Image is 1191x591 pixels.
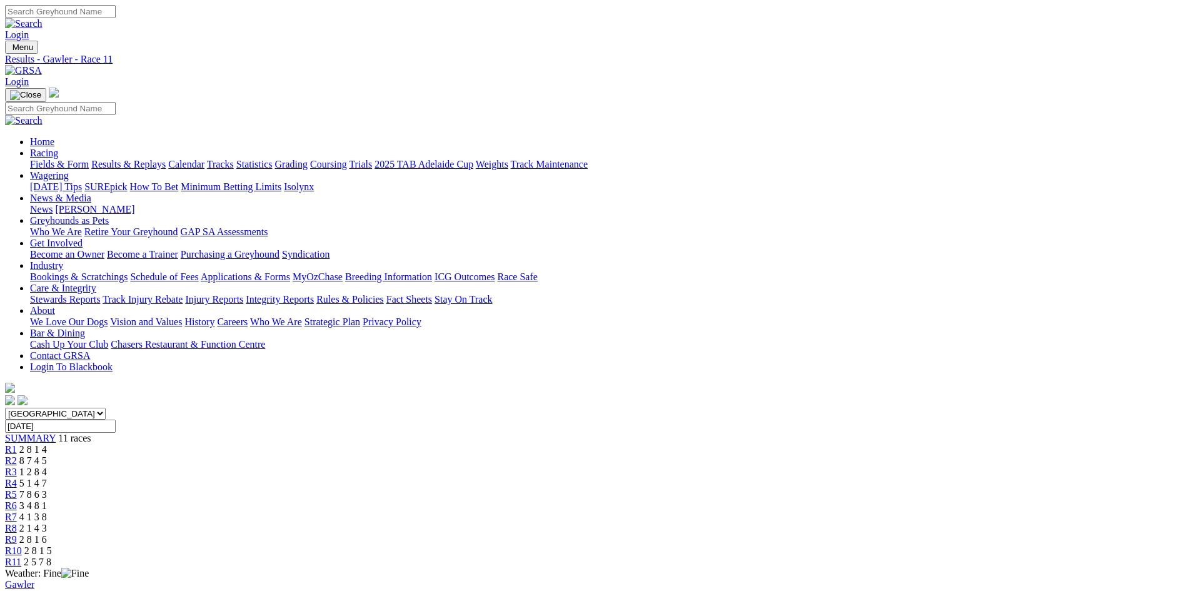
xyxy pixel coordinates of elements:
a: Become an Owner [30,249,104,260]
a: Login [5,76,29,87]
a: Fact Sheets [386,294,432,305]
a: Industry [30,260,63,271]
span: 1 2 8 4 [19,467,47,477]
div: Wagering [30,181,1186,193]
img: logo-grsa-white.png [5,383,15,393]
a: Stewards Reports [30,294,100,305]
img: Close [10,90,41,100]
a: SUMMARY [5,433,56,443]
img: facebook.svg [5,395,15,405]
div: News & Media [30,204,1186,215]
a: R2 [5,455,17,466]
div: Greyhounds as Pets [30,226,1186,238]
a: GAP SA Assessments [181,226,268,237]
img: logo-grsa-white.png [49,88,59,98]
span: R3 [5,467,17,477]
a: Who We Are [250,316,302,327]
a: Cash Up Your Club [30,339,108,350]
a: R6 [5,500,17,511]
span: 3 4 8 1 [19,500,47,511]
a: Stay On Track [435,294,492,305]
span: 2 8 1 4 [19,444,47,455]
a: MyOzChase [293,271,343,282]
a: Login [5,29,29,40]
span: 11 races [58,433,91,443]
span: 5 1 4 7 [19,478,47,488]
a: R5 [5,489,17,500]
div: Racing [30,159,1186,170]
a: Tracks [207,159,234,169]
a: Results & Replays [91,159,166,169]
span: Weather: Fine [5,568,89,578]
a: Track Injury Rebate [103,294,183,305]
a: R11 [5,557,21,567]
a: News & Media [30,193,91,203]
span: R10 [5,545,22,556]
a: Wagering [30,170,69,181]
a: ICG Outcomes [435,271,495,282]
span: 2 8 1 5 [24,545,52,556]
a: R4 [5,478,17,488]
a: We Love Our Dogs [30,316,108,327]
a: R9 [5,534,17,545]
input: Search [5,5,116,18]
div: Get Involved [30,249,1186,260]
button: Toggle navigation [5,41,38,54]
a: 2025 TAB Adelaide Cup [374,159,473,169]
a: Results - Gawler - Race 11 [5,54,1186,65]
a: [DATE] Tips [30,181,82,192]
a: Strategic Plan [304,316,360,327]
span: Menu [13,43,33,52]
a: Statistics [236,159,273,169]
span: 7 8 6 3 [19,489,47,500]
a: Minimum Betting Limits [181,181,281,192]
a: Schedule of Fees [130,271,198,282]
a: Retire Your Greyhound [84,226,178,237]
a: Careers [217,316,248,327]
a: History [184,316,214,327]
a: Bookings & Scratchings [30,271,128,282]
a: SUREpick [84,181,127,192]
div: Industry [30,271,1186,283]
a: Applications & Forms [201,271,290,282]
div: About [30,316,1186,328]
a: Rules & Policies [316,294,384,305]
a: Coursing [310,159,347,169]
a: Injury Reports [185,294,243,305]
img: Search [5,18,43,29]
a: Grading [275,159,308,169]
a: Purchasing a Greyhound [181,249,279,260]
a: [PERSON_NAME] [55,204,134,215]
a: R7 [5,512,17,522]
input: Search [5,102,116,115]
div: Care & Integrity [30,294,1186,305]
a: R1 [5,444,17,455]
a: Contact GRSA [30,350,90,361]
a: Vision and Values [110,316,182,327]
a: Privacy Policy [363,316,421,327]
a: Breeding Information [345,271,432,282]
a: About [30,305,55,316]
a: Who We Are [30,226,82,237]
a: Isolynx [284,181,314,192]
img: twitter.svg [18,395,28,405]
a: R8 [5,523,17,533]
a: Login To Blackbook [30,361,113,372]
img: GRSA [5,65,42,76]
a: Weights [476,159,508,169]
a: Greyhounds as Pets [30,215,109,226]
img: Search [5,115,43,126]
a: Race Safe [497,271,537,282]
a: Integrity Reports [246,294,314,305]
a: News [30,204,53,215]
span: 2 1 4 3 [19,523,47,533]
